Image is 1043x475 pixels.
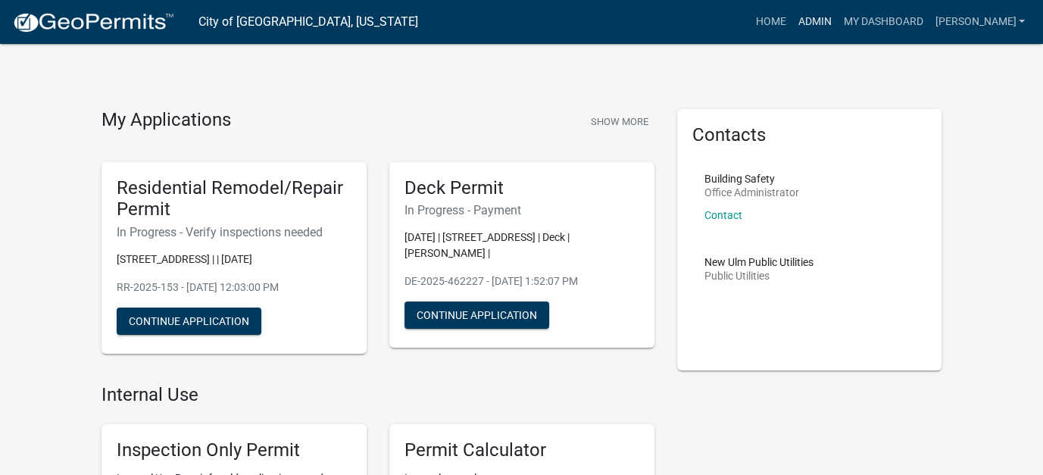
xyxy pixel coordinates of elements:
button: Continue Application [404,302,549,329]
a: Admin [792,8,837,36]
a: My Dashboard [837,8,929,36]
p: Building Safety [704,173,799,184]
p: Public Utilities [704,270,813,281]
h6: In Progress - Payment [404,203,639,217]
button: Show More [585,109,654,134]
a: Contact [704,209,742,221]
p: Office Administrator [704,187,799,198]
h5: Deck Permit [404,177,639,199]
h5: Residential Remodel/Repair Permit [117,177,351,221]
h5: Inspection Only Permit [117,439,351,461]
a: [PERSON_NAME] [929,8,1031,36]
p: RR-2025-153 - [DATE] 12:03:00 PM [117,280,351,295]
h6: In Progress - Verify inspections needed [117,225,351,239]
a: City of [GEOGRAPHIC_DATA], [US_STATE] [198,9,418,35]
h5: Permit Calculator [404,439,639,461]
p: DE-2025-462227 - [DATE] 1:52:07 PM [404,273,639,289]
p: [STREET_ADDRESS] | | [DATE] [117,252,351,267]
button: Continue Application [117,308,261,335]
p: New Ulm Public Utilities [704,257,813,267]
a: Home [749,8,792,36]
h4: Internal Use [101,384,654,406]
h5: Contacts [692,124,927,146]
h4: My Applications [101,109,231,132]
p: [DATE] | [STREET_ADDRESS] | Deck | [PERSON_NAME] | [404,230,639,261]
